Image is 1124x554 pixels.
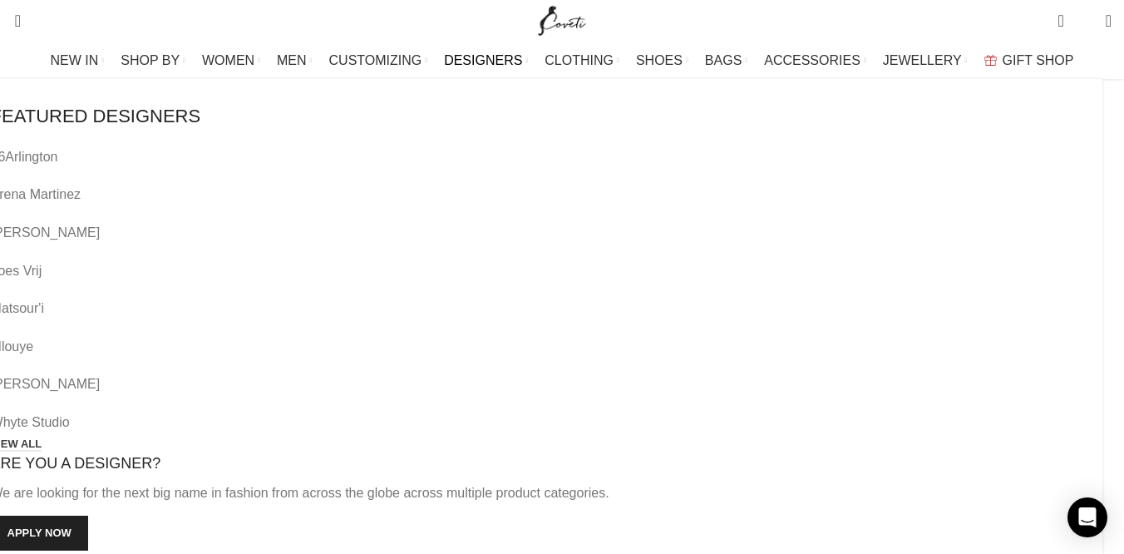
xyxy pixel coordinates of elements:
span: JEWELLERY [883,52,962,68]
div: Main navigation [4,44,1120,77]
span: ACCESSORIES [764,52,860,68]
span: CUSTOMIZING [329,52,422,68]
a: CLOTHING [545,44,619,77]
span: GIFT SHOP [1003,52,1074,68]
span: WOMEN [202,52,254,68]
a: ACCESSORIES [764,44,866,77]
span: CLOTHING [545,52,614,68]
a: Site logo [535,12,590,27]
a: SHOES [636,44,688,77]
a: MEN [277,44,312,77]
span: MEN [277,52,307,68]
a: WOMEN [202,44,260,77]
div: My Wishlist [1077,4,1093,37]
span: 0 [1059,8,1072,21]
span: SHOP BY [121,52,180,68]
span: 0 [1080,17,1092,29]
a: NEW IN [51,44,105,77]
a: GIFT SHOP [984,44,1074,77]
a: JEWELLERY [883,44,968,77]
a: Search [4,4,21,37]
a: DESIGNERS [444,44,528,77]
span: BAGS [705,52,742,68]
span: SHOES [636,52,683,68]
a: CUSTOMIZING [329,44,428,77]
img: GiftBag [984,55,997,66]
a: BAGS [705,44,747,77]
span: NEW IN [51,52,99,68]
span: DESIGNERS [444,52,522,68]
a: 0 [1049,4,1072,37]
a: SHOP BY [121,44,185,77]
div: Open Intercom Messenger [1067,497,1107,537]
